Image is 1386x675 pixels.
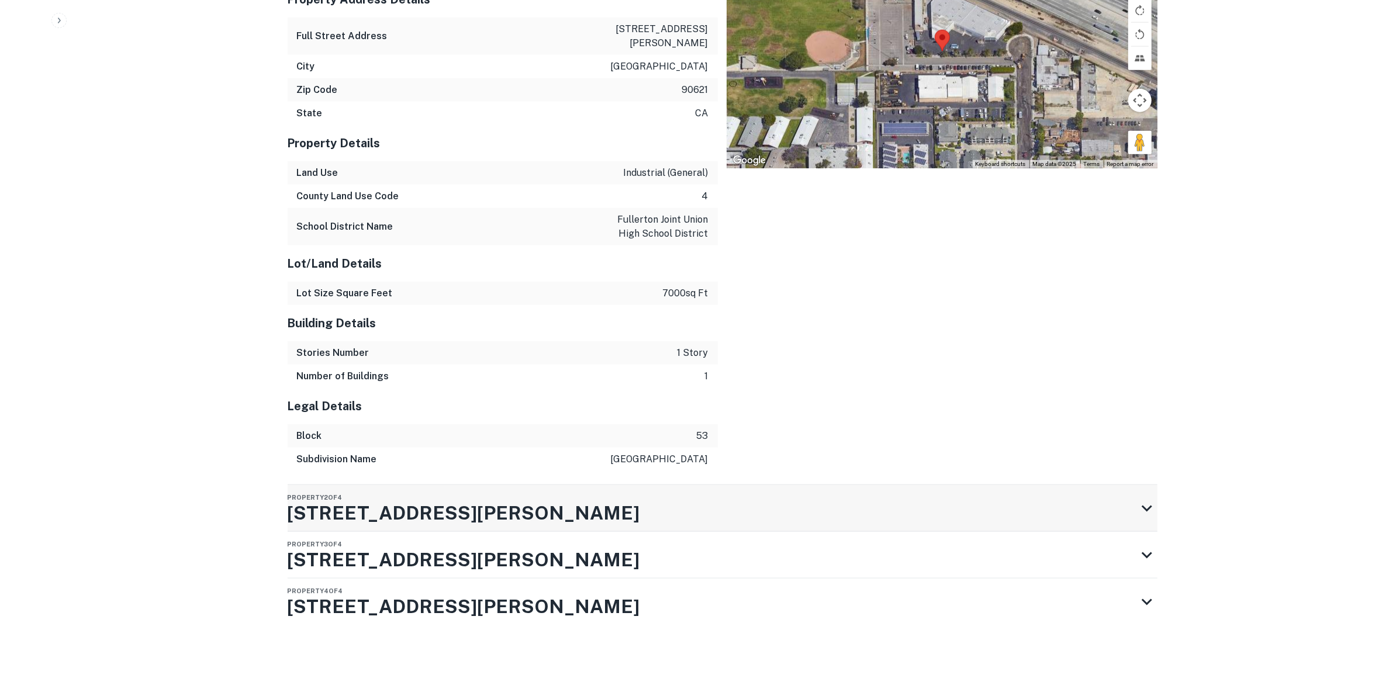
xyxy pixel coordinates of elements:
h6: Subdivision Name [297,452,377,466]
p: 1 story [678,346,708,360]
h6: County Land Use Code [297,189,399,203]
h6: State [297,106,323,120]
img: Google [730,153,769,168]
button: Drag Pegman onto the map to open Street View [1128,131,1152,154]
span: Property 2 of 4 [288,494,343,501]
button: Rotate map counterclockwise [1128,23,1152,46]
div: Property3of4[STREET_ADDRESS][PERSON_NAME] [288,532,1157,579]
p: fullerton joint union high school district [603,213,708,241]
a: Open this area in Google Maps (opens a new window) [730,153,769,168]
span: Property 3 of 4 [288,541,343,548]
p: 90621 [682,83,708,97]
iframe: Chat Widget [1328,581,1386,638]
button: Tilt map [1128,47,1152,70]
h6: Number of Buildings [297,369,389,383]
div: Property4of4[STREET_ADDRESS][PERSON_NAME] [288,579,1157,625]
p: industrial (general) [624,166,708,180]
h6: Lot Size Square Feet [297,286,393,300]
div: Property2of4[STREET_ADDRESS][PERSON_NAME] [288,485,1157,532]
a: Terms (opens in new tab) [1084,161,1100,167]
h6: City [297,60,315,74]
h5: Legal Details [288,397,718,415]
h3: [STREET_ADDRESS][PERSON_NAME] [288,546,640,574]
p: 4 [702,189,708,203]
a: Report a map error [1107,161,1154,167]
h6: Block [297,429,322,443]
p: 1 [705,369,708,383]
h5: Building Details [288,314,718,332]
p: [GEOGRAPHIC_DATA] [611,60,708,74]
p: [STREET_ADDRESS][PERSON_NAME] [603,22,708,50]
p: [GEOGRAPHIC_DATA] [611,452,708,466]
span: Map data ©2025 [1033,161,1077,167]
p: ca [696,106,708,120]
h3: [STREET_ADDRESS][PERSON_NAME] [288,499,640,527]
h6: Land Use [297,166,338,180]
h6: Zip Code [297,83,338,97]
h6: School District Name [297,220,393,234]
h6: Full Street Address [297,29,388,43]
button: Keyboard shortcuts [976,160,1026,168]
p: 7000 sq ft [663,286,708,300]
h5: Lot/Land Details [288,255,718,272]
h6: Stories Number [297,346,369,360]
span: Property 4 of 4 [288,587,343,594]
h3: [STREET_ADDRESS][PERSON_NAME] [288,593,640,621]
button: Map camera controls [1128,89,1152,112]
p: 53 [697,429,708,443]
h5: Property Details [288,134,718,152]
